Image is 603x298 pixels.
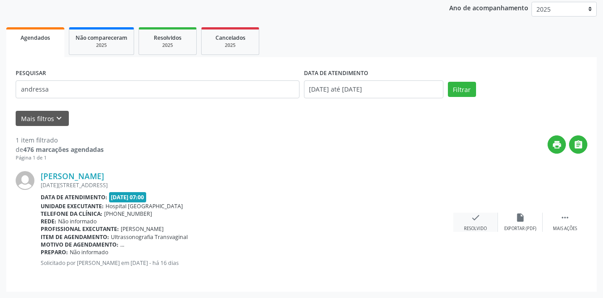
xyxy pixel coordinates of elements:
div: 2025 [208,42,253,49]
span: [PHONE_NUMBER] [104,210,152,218]
label: PESQUISAR [16,67,46,80]
p: Solicitado por [PERSON_NAME] em [DATE] - há 16 dias [41,259,453,267]
span: Agendados [21,34,50,42]
i: keyboard_arrow_down [54,113,64,123]
label: DATA DE ATENDIMENTO [304,67,368,80]
div: Mais ações [553,226,577,232]
b: Item de agendamento: [41,233,109,241]
b: Rede: [41,218,56,225]
div: 2025 [145,42,190,49]
img: img [16,171,34,190]
div: 1 item filtrado [16,135,104,145]
i: print [552,140,562,150]
span: [PERSON_NAME] [121,225,164,233]
div: Exportar (PDF) [504,226,536,232]
a: [PERSON_NAME] [41,171,104,181]
i:  [573,140,583,150]
button:  [569,135,587,154]
span: Não informado [70,248,108,256]
i:  [560,213,570,222]
button: Mais filtroskeyboard_arrow_down [16,111,69,126]
span: Não compareceram [76,34,127,42]
span: Cancelados [215,34,245,42]
b: Data de atendimento: [41,193,107,201]
b: Preparo: [41,248,68,256]
button: Filtrar [448,82,476,97]
input: Nome, CNS [16,80,299,98]
b: Motivo de agendamento: [41,241,118,248]
div: Resolvido [464,226,487,232]
b: Unidade executante: [41,202,104,210]
span: [DATE] 07:00 [109,192,147,202]
div: Página 1 de 1 [16,154,104,162]
p: Ano de acompanhamento [449,2,528,13]
div: [DATE][STREET_ADDRESS] [41,181,453,189]
span: Não informado [58,218,97,225]
strong: 476 marcações agendadas [23,145,104,154]
i: check [471,213,481,222]
button: print [548,135,566,154]
div: de [16,145,104,154]
span: Hospital [GEOGRAPHIC_DATA] [105,202,183,210]
b: Telefone da clínica: [41,210,102,218]
i: insert_drive_file [515,213,525,222]
span: ... [120,241,124,248]
b: Profissional executante: [41,225,119,233]
span: Resolvidos [154,34,181,42]
div: 2025 [76,42,127,49]
input: Selecione um intervalo [304,80,443,98]
span: Ultrassonografia Transvaginal [111,233,188,241]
